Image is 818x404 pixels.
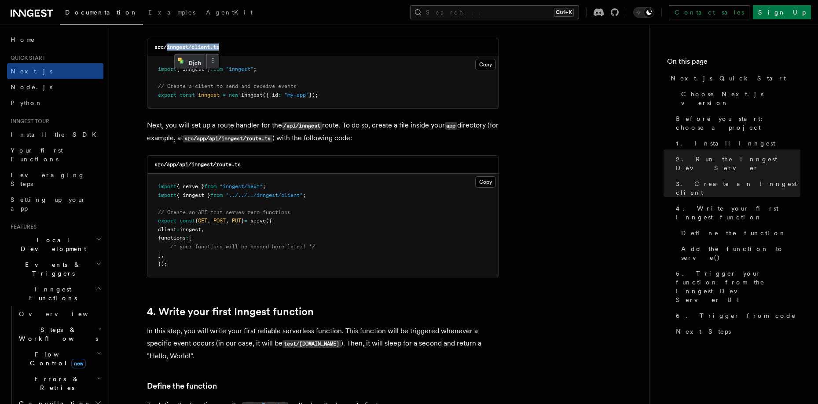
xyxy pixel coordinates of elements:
span: Inngest [241,92,263,98]
span: ; [253,66,257,72]
span: Errors & Retries [15,375,95,392]
span: Next Steps [676,327,731,336]
span: } [241,218,244,224]
button: Search...Ctrl+K [410,5,579,19]
span: 1. Install Inngest [676,139,775,148]
span: Node.js [11,84,52,91]
span: Quick start [7,55,45,62]
a: Next.js [7,63,103,79]
span: }); [158,261,167,267]
span: { [195,218,198,224]
a: Before you start: choose a project [672,111,800,135]
a: Define the function [147,380,217,392]
span: Home [11,35,35,44]
span: client [158,226,176,233]
span: AgentKit [206,9,253,16]
a: Examples [143,3,201,24]
p: In this step, you will write your first reliable serverless function. This function will be trigg... [147,325,499,362]
button: Local Development [7,232,103,257]
button: Errors & Retries [15,371,103,396]
span: "inngest" [226,66,253,72]
span: Add the function to serve() [681,244,800,262]
span: ; [263,183,266,189]
span: export [158,218,176,224]
a: Setting up your app [7,192,103,216]
span: 3. Create an Inngest client [676,179,800,197]
span: : [278,92,281,98]
code: test/[DOMAIN_NAME] [282,340,341,348]
span: 4. Write your first Inngest function [676,204,800,222]
span: Your first Functions [11,147,63,163]
span: 5. Trigger your function from the Inngest Dev Server UI [676,269,800,304]
span: Next.js Quick Start [671,74,786,83]
a: Your first Functions [7,142,103,167]
a: Add the function to serve() [678,241,800,266]
code: src/inngest/client.ts [154,44,219,50]
span: "my-app" [284,92,309,98]
span: export [158,92,176,98]
span: ({ [266,218,272,224]
a: Install the SDK [7,127,103,142]
a: 2. Run the Inngest Dev Server [672,151,800,176]
span: from [210,192,223,198]
span: Choose Next.js version [681,90,800,107]
span: : [186,235,189,241]
code: src/app/api/inngest/route.ts [183,135,272,142]
h4: On this page [667,56,800,70]
a: Overview [15,306,103,322]
span: { inngest } [176,192,210,198]
span: new [229,92,238,98]
a: 3. Create an Inngest client [672,176,800,200]
span: Before you start: choose a project [676,114,800,132]
kbd: Ctrl+K [554,8,574,17]
span: , [201,226,204,233]
span: Setting up your app [11,196,86,212]
a: AgentKit [201,3,258,24]
span: functions [158,235,186,241]
span: /* your functions will be passed here later! */ [170,244,315,250]
span: Events & Triggers [7,260,96,278]
span: Install the SDK [11,131,102,138]
span: Inngest tour [7,118,49,125]
button: Copy [475,59,496,70]
span: , [207,218,210,224]
span: Leveraging Steps [11,171,85,187]
span: Steps & Workflows [15,325,98,343]
span: "inngest/next" [220,183,263,189]
span: import [158,192,176,198]
span: , [226,218,229,224]
span: = [223,92,226,98]
span: import [158,66,176,72]
a: Sign Up [753,5,811,19]
button: Flow Controlnew [15,346,103,371]
span: Documentation [65,9,138,16]
span: const [180,218,195,224]
a: 5. Trigger your function from the Inngest Dev Server UI [672,266,800,308]
span: Features [7,223,37,230]
span: const [180,92,195,98]
span: import [158,183,176,189]
span: "../../../inngest/client" [226,192,303,198]
span: Python [11,99,43,106]
span: Overview [19,310,110,317]
a: 4. Write your first Inngest function [147,306,314,318]
span: }); [309,92,318,98]
button: Copy [475,176,496,188]
span: PUT [232,218,241,224]
code: /api/inngest [282,122,322,130]
span: = [244,218,247,224]
span: , [161,252,164,258]
span: ; [303,192,306,198]
a: Leveraging Steps [7,167,103,192]
span: serve [250,218,266,224]
span: : [176,226,180,233]
span: Inngest Functions [7,285,95,302]
span: ({ id [263,92,278,98]
span: POST [213,218,226,224]
a: Next Steps [672,324,800,339]
a: Documentation [60,3,143,25]
code: src/app/api/inngest/route.ts [154,161,241,167]
a: 1. Install Inngest [672,135,800,151]
a: Define the function [678,225,800,241]
button: Steps & Workflows [15,322,103,346]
